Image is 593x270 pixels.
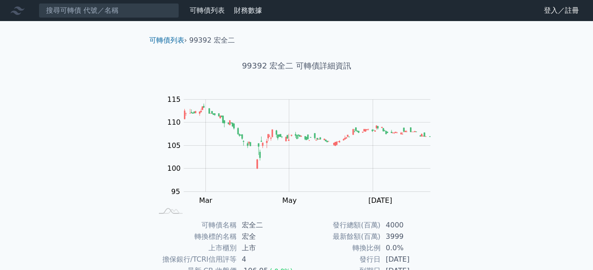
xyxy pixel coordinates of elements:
a: 可轉債列表 [149,36,184,44]
td: [DATE] [381,254,441,265]
td: 發行總額(百萬) [297,220,381,231]
tspan: 105 [167,141,181,150]
td: 宏全 [237,231,297,242]
tspan: 110 [167,118,181,126]
input: 搜尋可轉債 代號／名稱 [39,3,179,18]
td: 4000 [381,220,441,231]
td: 3999 [381,231,441,242]
a: 財務數據 [234,6,262,14]
td: 轉換比例 [297,242,381,254]
td: 上市櫃別 [153,242,237,254]
tspan: 100 [167,164,181,173]
g: Chart [162,95,443,205]
td: 發行日 [297,254,381,265]
li: 99392 宏全二 [189,35,235,46]
li: › [149,35,187,46]
td: 擔保銀行/TCRI信用評等 [153,254,237,265]
td: 4 [237,254,297,265]
g: Series [184,104,430,169]
td: 上市 [237,242,297,254]
tspan: Mar [199,196,212,205]
td: 0.0% [381,242,441,254]
h1: 99392 宏全二 可轉債詳細資訊 [142,60,451,72]
a: 登入／註冊 [537,4,586,18]
td: 可轉債名稱 [153,220,237,231]
a: 可轉債列表 [190,6,225,14]
td: 轉換標的名稱 [153,231,237,242]
td: 宏全二 [237,220,297,231]
tspan: 115 [167,95,181,104]
tspan: May [282,196,297,205]
tspan: [DATE] [368,196,392,205]
td: 最新餘額(百萬) [297,231,381,242]
tspan: 95 [171,187,180,196]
